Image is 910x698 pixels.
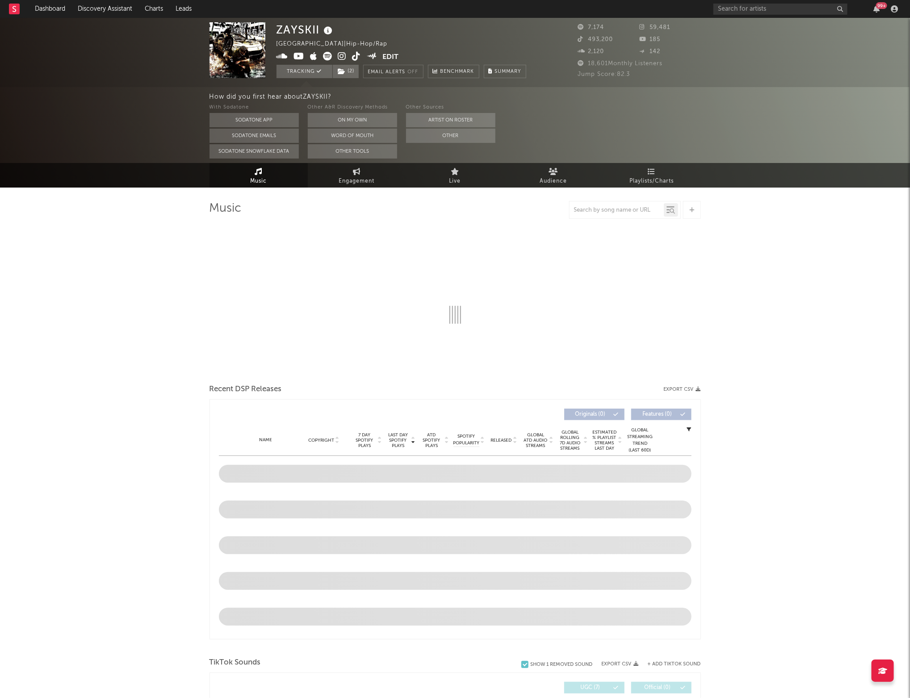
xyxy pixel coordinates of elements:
[420,432,444,448] span: ATD Spotify Plays
[308,102,397,113] div: Other A&R Discovery Methods
[876,2,887,9] div: 99 +
[570,685,611,690] span: UGC ( 7 )
[210,113,299,127] button: Sodatone App
[406,163,504,188] a: Live
[578,37,613,42] span: 493,200
[250,176,267,187] span: Music
[210,384,282,395] span: Recent DSP Releases
[664,387,701,392] button: Export CSV
[713,4,847,15] input: Search for artists
[333,65,359,78] button: (2)
[308,438,334,443] span: Copyright
[277,65,332,78] button: Tracking
[363,65,424,78] button: Email AlertsOff
[210,129,299,143] button: Sodatone Emails
[237,437,295,443] div: Name
[602,661,639,667] button: Export CSV
[491,438,512,443] span: Released
[873,5,880,13] button: 99+
[603,163,701,188] a: Playlists/Charts
[428,65,479,78] a: Benchmark
[308,163,406,188] a: Engagement
[332,65,359,78] span: ( 2 )
[631,682,692,694] button: Official(0)
[639,25,670,30] span: 59,481
[386,432,410,448] span: Last Day Spotify Plays
[210,163,308,188] a: Music
[308,113,397,127] button: On My Own
[564,682,625,694] button: UGC(7)
[406,129,495,143] button: Other
[564,409,625,420] button: Originals(0)
[484,65,526,78] button: Summary
[453,433,479,447] span: Spotify Popularity
[637,412,678,417] span: Features ( 0 )
[210,102,299,113] div: With Sodatone
[504,163,603,188] a: Audience
[578,25,604,30] span: 7,174
[353,432,377,448] span: 7 Day Spotify Plays
[531,662,593,668] div: Show 1 Removed Sound
[631,409,692,420] button: Features(0)
[495,69,521,74] span: Summary
[648,662,701,667] button: + Add TikTok Sound
[277,39,398,50] div: [GEOGRAPHIC_DATA] | Hip-Hop/Rap
[540,176,567,187] span: Audience
[277,22,335,37] div: ZAYSKII
[382,52,398,63] button: Edit
[308,129,397,143] button: Word Of Mouth
[629,176,674,187] span: Playlists/Charts
[308,144,397,159] button: Other Tools
[639,662,701,667] button: + Add TikTok Sound
[449,176,461,187] span: Live
[578,71,630,77] span: Jump Score: 82.3
[639,37,660,42] span: 185
[592,430,617,451] span: Estimated % Playlist Streams Last Day
[558,430,583,451] span: Global Rolling 7D Audio Streams
[210,144,299,159] button: Sodatone Snowflake Data
[408,70,419,75] em: Off
[440,67,474,77] span: Benchmark
[627,427,654,454] div: Global Streaming Trend (Last 60D)
[339,176,375,187] span: Engagement
[406,102,495,113] div: Other Sources
[639,49,660,54] span: 142
[210,657,261,668] span: TikTok Sounds
[578,49,604,54] span: 2,120
[570,412,611,417] span: Originals ( 0 )
[578,61,663,67] span: 18,601 Monthly Listeners
[406,113,495,127] button: Artist on Roster
[570,207,664,214] input: Search by song name or URL
[524,432,548,448] span: Global ATD Audio Streams
[637,685,678,690] span: Official ( 0 )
